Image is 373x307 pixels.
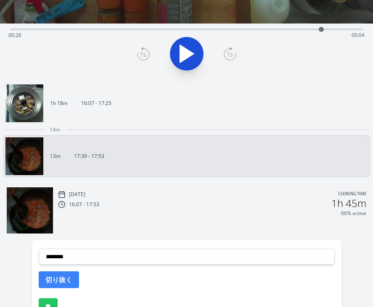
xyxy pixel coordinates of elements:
[50,100,68,107] p: 1h 18m
[50,153,61,160] p: 13m
[341,210,366,217] p: 66% active
[69,201,99,208] p: 16:07 - 17:53
[352,31,365,39] span: 00:04
[81,100,111,107] p: 16:07 - 17:25
[7,187,53,234] img: 251005084032_thumb.jpeg
[331,198,366,208] h2: 1h 45m
[5,137,43,175] img: 251005084032_thumb.jpeg
[8,31,21,39] span: 00:26
[338,191,366,198] p: Cooking time
[50,126,60,133] span: 14m
[74,153,104,160] p: 17:39 - 17:53
[39,271,79,288] button: 切り抜く
[69,191,85,198] p: [DATE]
[5,84,43,122] img: 251005070805_thumb.jpeg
